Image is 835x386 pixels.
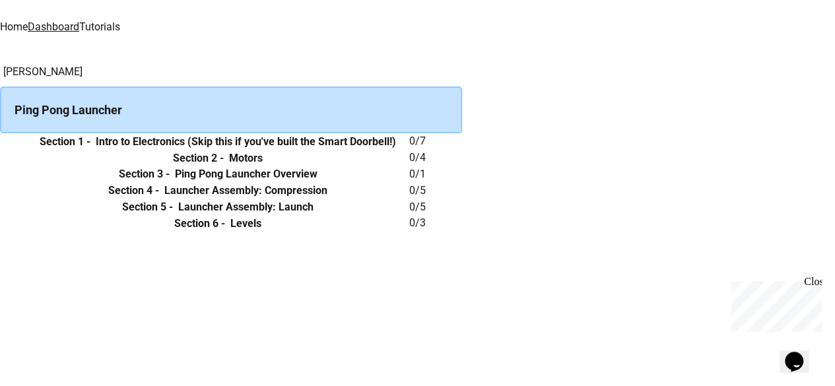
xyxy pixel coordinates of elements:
h6: Launcher Assembly: Compression [164,183,327,199]
h6: Section 6 - [174,216,225,232]
h6: Intro to Electronics (Skip this if you've built the Smart Doorbell!) [96,134,396,150]
h6: Section 2 - [173,150,224,166]
h6: 0 / 4 [409,150,462,166]
h6: 0 / 7 [409,133,462,149]
a: Tutorials [79,20,120,33]
h6: Section 4 - [108,183,159,199]
iframe: chat widget [725,276,822,332]
h6: Motors [229,150,263,166]
div: Chat with us now!Close [5,5,91,84]
h6: 0 / 1 [409,166,462,182]
h6: 0 / 5 [409,183,462,199]
h6: Ping Pong Launcher Overview [175,166,317,182]
h6: 0 / 5 [409,199,462,215]
h6: [PERSON_NAME] [3,64,462,80]
h6: Section 3 - [119,166,170,182]
h6: Levels [230,216,261,232]
h6: 0 / 3 [409,215,462,231]
h6: Launcher Assembly: Launch [178,199,314,215]
h6: Section 1 - [40,134,90,150]
a: Dashboard [28,20,79,33]
h6: Section 5 - [122,199,173,215]
iframe: chat widget [780,333,822,373]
